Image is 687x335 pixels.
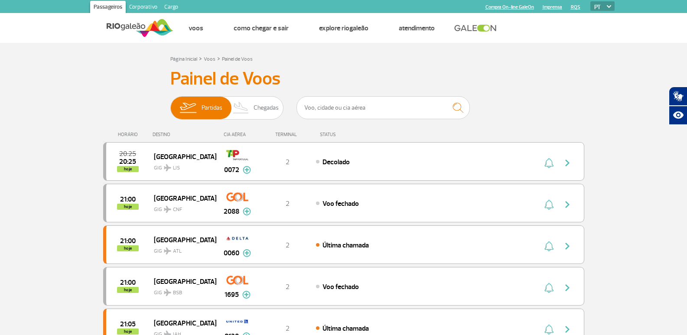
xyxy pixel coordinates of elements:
[399,24,435,33] a: Atendimento
[173,164,180,172] span: LIS
[120,321,136,327] span: 2025-09-27 21:05:00
[164,289,171,296] img: destiny_airplane.svg
[322,324,369,333] span: Última chamada
[217,53,220,63] a: >
[154,234,209,245] span: [GEOGRAPHIC_DATA]
[154,317,209,328] span: [GEOGRAPHIC_DATA]
[485,4,534,10] a: Compra On-line GaleOn
[286,158,290,166] span: 2
[242,291,251,299] img: mais-info-painel-voo.svg
[286,199,290,208] span: 2
[296,96,470,119] input: Voo, cidade ou cia aérea
[544,199,554,210] img: sino-painel-voo.svg
[544,324,554,335] img: sino-painel-voo.svg
[243,208,251,215] img: mais-info-painel-voo.svg
[161,1,182,15] a: Cargo
[117,245,139,251] span: hoje
[120,196,136,202] span: 2025-09-27 21:00:00
[173,247,182,255] span: ATL
[544,283,554,293] img: sino-painel-voo.svg
[117,328,139,335] span: hoje
[202,97,222,119] span: Partidas
[222,56,253,62] a: Painel de Voos
[154,284,209,297] span: GIG
[259,132,316,137] div: TERMINAL
[164,247,171,254] img: destiny_airplane.svg
[164,164,171,171] img: destiny_airplane.svg
[224,206,239,217] span: 2088
[90,1,126,15] a: Passageiros
[119,151,136,157] span: 2025-09-27 20:25:00
[544,241,554,251] img: sino-painel-voo.svg
[544,158,554,168] img: sino-painel-voo.svg
[286,241,290,250] span: 2
[117,204,139,210] span: hoje
[543,4,562,10] a: Imprensa
[117,166,139,172] span: hoje
[669,87,687,125] div: Plugin de acessibilidade da Hand Talk.
[228,97,254,119] img: slider-desembarque
[164,206,171,213] img: destiny_airplane.svg
[562,199,573,210] img: seta-direita-painel-voo.svg
[322,241,369,250] span: Última chamada
[243,249,251,257] img: mais-info-painel-voo.svg
[174,97,202,119] img: slider-embarque
[234,24,289,33] a: Como chegar e sair
[170,68,517,90] h3: Painel de Voos
[154,159,209,172] span: GIG
[322,199,359,208] span: Voo fechado
[225,289,239,300] span: 1695
[120,238,136,244] span: 2025-09-27 21:00:00
[562,283,573,293] img: seta-direita-painel-voo.svg
[224,248,239,258] span: 0060
[316,132,386,137] div: STATUS
[170,56,197,62] a: Página Inicial
[669,87,687,106] button: Abrir tradutor de língua de sinais.
[562,241,573,251] img: seta-direita-painel-voo.svg
[154,201,209,214] span: GIG
[119,159,136,165] span: 2025-09-27 20:25:24
[154,151,209,162] span: [GEOGRAPHIC_DATA]
[562,158,573,168] img: seta-direita-painel-voo.svg
[216,132,259,137] div: CIA AÉREA
[669,106,687,125] button: Abrir recursos assistivos.
[322,283,359,291] span: Voo fechado
[173,206,182,214] span: CNF
[224,165,239,175] span: 0072
[199,53,202,63] a: >
[106,132,153,137] div: HORÁRIO
[154,276,209,287] span: [GEOGRAPHIC_DATA]
[562,324,573,335] img: seta-direita-painel-voo.svg
[154,192,209,204] span: [GEOGRAPHIC_DATA]
[117,287,139,293] span: hoje
[286,283,290,291] span: 2
[204,56,215,62] a: Voos
[120,280,136,286] span: 2025-09-27 21:00:00
[153,132,216,137] div: DESTINO
[189,24,203,33] a: Voos
[254,97,279,119] span: Chegadas
[571,4,580,10] a: RQS
[126,1,161,15] a: Corporativo
[173,289,182,297] span: BSB
[154,243,209,255] span: GIG
[243,166,251,174] img: mais-info-painel-voo.svg
[319,24,368,33] a: Explore RIOgaleão
[322,158,350,166] span: Decolado
[286,324,290,333] span: 2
